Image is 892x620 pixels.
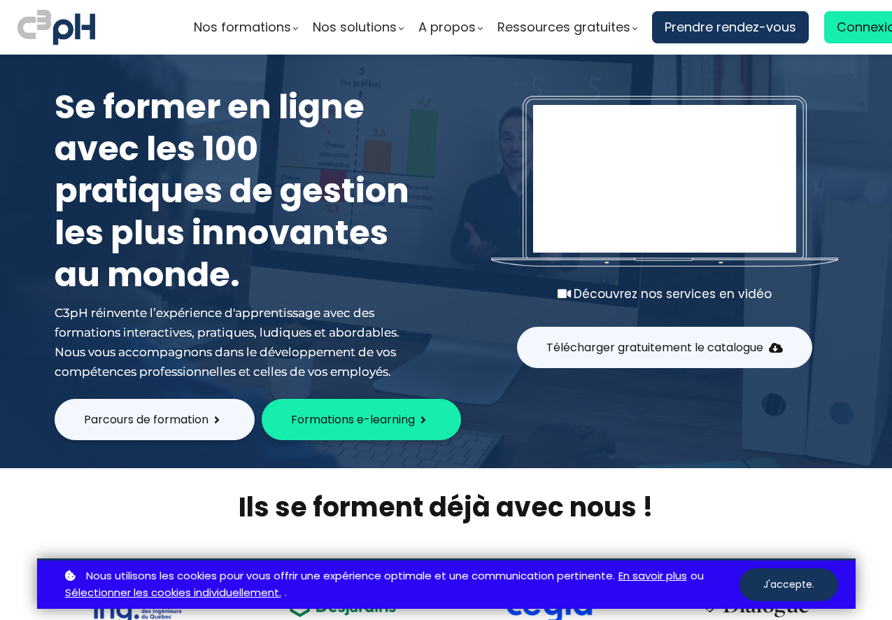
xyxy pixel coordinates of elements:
span: Nos solutions [313,17,397,38]
span: Ressources gratuites [497,17,630,38]
button: J'accepte. [739,568,838,601]
button: Télécharger gratuitement le catalogue [517,327,812,368]
a: En savoir plus [618,568,687,585]
h2: Ils se forment déjà avec nous ! [37,489,856,525]
h1: Se former en ligne avec les 100 pratiques de gestion les plus innovantes au monde. [55,86,418,296]
a: Prendre rendez-vous [652,11,809,43]
span: A propos [418,17,476,38]
span: Télécharger gratuitement le catalogue [546,339,763,356]
div: C3pH réinvente l’expérience d'apprentissage avec des formations interactives, pratiques, ludiques... [55,303,418,381]
div: Découvrez nos services en vidéo [491,284,837,304]
span: Parcours de formation [84,411,208,428]
span: Nous utilisons les cookies pour vous offrir une expérience optimale et une communication pertinente. [86,568,615,585]
span: Prendre rendez-vous [665,17,796,38]
button: Formations e-learning [262,399,461,440]
a: Sélectionner les cookies individuellement. [65,584,281,602]
p: ou . [62,568,739,603]
span: Nos formations [194,17,291,38]
span: Formations e-learning [291,411,415,428]
button: Parcours de formation [55,399,255,440]
img: logo C3PH [17,7,95,48]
